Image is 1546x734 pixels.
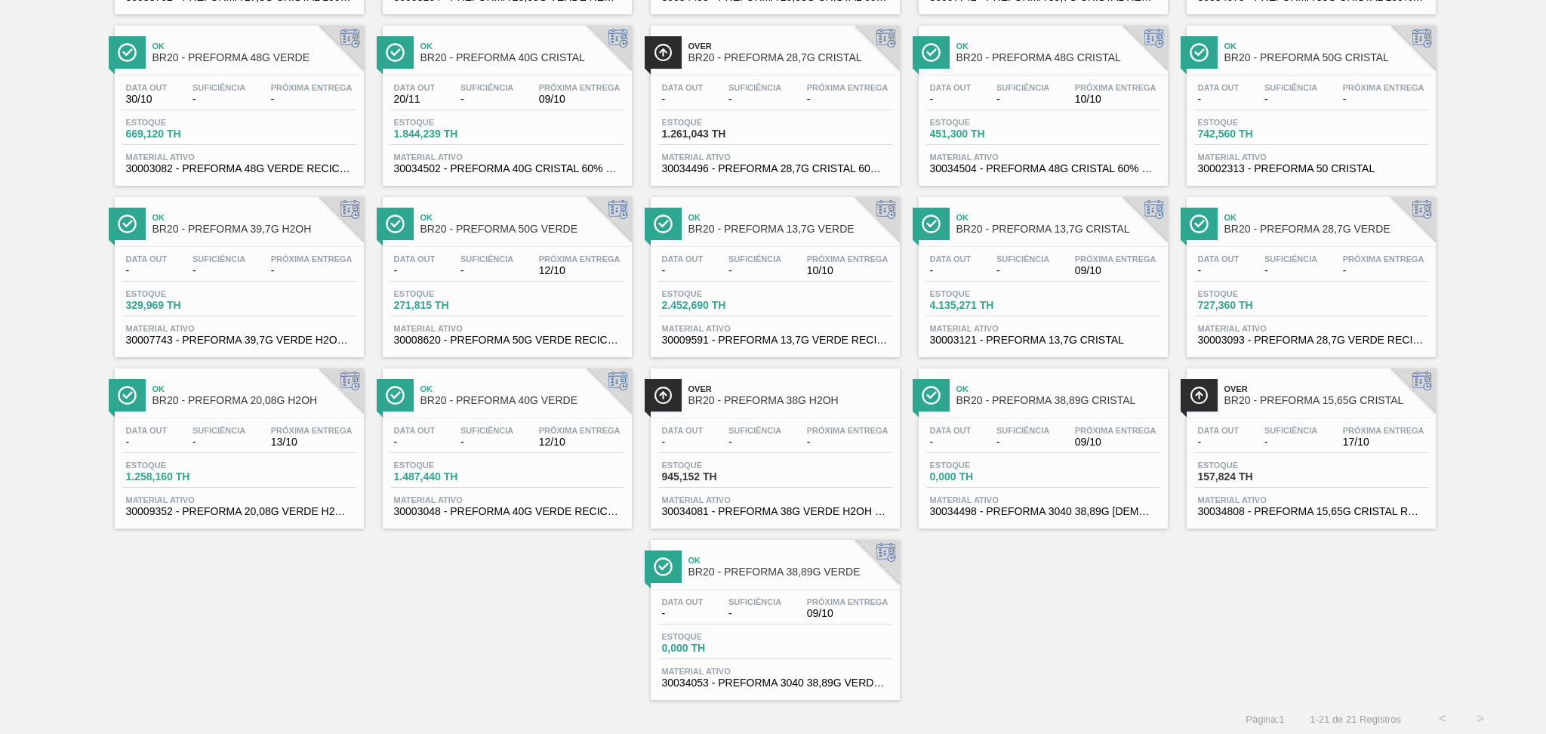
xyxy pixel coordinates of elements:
[1198,128,1304,140] span: 742,560 TH
[271,265,353,276] span: -
[662,677,888,689] span: 30034053 - PREFORMA 3040 38,89G VERDE 100% REC
[460,254,513,264] span: Suficiência
[386,214,405,233] img: Ícone
[126,471,232,483] span: 1.258,160 TH
[371,357,639,529] a: ÍconeOkBR20 - PREFORMA 40G VERDEData out-Suficiência-Próxima Entrega12/10Estoque1.487,440 THMater...
[662,289,768,298] span: Estoque
[662,608,704,619] span: -
[654,557,673,576] img: Ícone
[662,335,888,346] span: 30009591 - PREFORMA 13,7G VERDE RECICLADA
[1198,118,1304,127] span: Estoque
[1198,83,1240,92] span: Data out
[271,426,353,435] span: Próxima Entrega
[639,14,907,186] a: ÍconeOverBR20 - PREFORMA 28,7G CRISTALData out-Suficiência-Próxima Entrega-Estoque1.261,043 THMat...
[807,608,888,619] span: 09/10
[394,83,436,92] span: Data out
[688,52,892,63] span: BR20 - PREFORMA 28,7G CRISTAL
[1343,426,1424,435] span: Próxima Entrega
[1075,426,1156,435] span: Próxima Entrega
[126,289,232,298] span: Estoque
[126,495,353,504] span: Material ativo
[1190,214,1209,233] img: Ícone
[103,186,371,357] a: ÍconeOkBR20 - PREFORMA 39,7G H2OHData out-Suficiência-Próxima Entrega-Estoque329,969 THMaterial a...
[1198,495,1424,504] span: Material ativo
[1198,461,1304,470] span: Estoque
[1198,163,1424,174] span: 30002313 - PREFORMA 50 CRISTAL
[930,495,1156,504] span: Material ativo
[728,436,781,448] span: -
[460,436,513,448] span: -
[394,289,500,298] span: Estoque
[394,265,436,276] span: -
[126,83,168,92] span: Data out
[930,83,972,92] span: Data out
[1075,83,1156,92] span: Próxima Entrega
[192,436,245,448] span: -
[688,213,892,222] span: Ok
[126,118,232,127] span: Estoque
[539,83,621,92] span: Próxima Entrega
[1224,42,1428,51] span: Ok
[662,128,768,140] span: 1.261,043 TH
[930,506,1156,517] span: 30034498 - PREFORMA 3040 38,89G CRIST 60% REC
[654,214,673,233] img: Ícone
[930,289,1036,298] span: Estoque
[688,42,892,51] span: Over
[1075,436,1156,448] span: 09/10
[907,14,1175,186] a: ÍconeOkBR20 - PREFORMA 48G CRISTALData out-Suficiência-Próxima Entrega10/10Estoque451,300 THMater...
[1224,384,1428,393] span: Over
[1075,265,1156,276] span: 09/10
[1190,386,1209,405] img: Ícone
[654,43,673,62] img: Ícone
[1198,153,1424,162] span: Material ativo
[1343,436,1424,448] span: 17/10
[394,506,621,517] span: 30003048 - PREFORMA 40G VERDE RECICLADA
[930,300,1036,311] span: 4.135,271 TH
[662,153,888,162] span: Material ativo
[1224,395,1428,406] span: BR20 - PREFORMA 15,65G CRISTAL
[662,254,704,264] span: Data out
[956,42,1160,51] span: Ok
[930,461,1036,470] span: Estoque
[394,426,436,435] span: Data out
[662,461,768,470] span: Estoque
[688,395,892,406] span: BR20 - PREFORMA 38G H2OH
[394,163,621,174] span: 30034502 - PREFORMA 40G CRISTAL 60% REC
[956,384,1160,393] span: Ok
[420,224,624,235] span: BR20 - PREFORMA 50G VERDE
[930,118,1036,127] span: Estoque
[662,163,888,174] span: 30034496 - PREFORMA 28,7G CRISTAL 60% REC
[662,471,768,483] span: 945,152 TH
[956,213,1160,222] span: Ok
[386,386,405,405] img: Ícone
[662,324,888,333] span: Material ativo
[662,632,768,641] span: Estoque
[930,426,972,435] span: Data out
[1198,265,1240,276] span: -
[728,83,781,92] span: Suficiência
[807,83,888,92] span: Próxima Entrega
[1175,14,1443,186] a: ÍconeOkBR20 - PREFORMA 50G CRISTALData out-Suficiência-Próxima Entrega-Estoque742,560 THMaterial ...
[922,43,941,62] img: Ícone
[956,52,1160,63] span: BR20 - PREFORMA 48G CRISTAL
[930,324,1156,333] span: Material ativo
[907,357,1175,529] a: ÍconeOkBR20 - PREFORMA 38,89G CRISTALData out-Suficiência-Próxima Entrega09/10Estoque0,000 THMate...
[420,395,624,406] span: BR20 - PREFORMA 40G VERDE
[460,265,513,276] span: -
[118,43,137,62] img: Ícone
[1175,357,1443,529] a: ÍconeOverBR20 - PREFORMA 15,65G CRISTALData out-Suficiência-Próxima Entrega17/10Estoque157,824 TH...
[539,426,621,435] span: Próxima Entrega
[152,384,356,393] span: Ok
[1246,714,1284,725] span: Página : 1
[1190,43,1209,62] img: Ícone
[662,83,704,92] span: Data out
[192,426,245,435] span: Suficiência
[996,426,1049,435] span: Suficiência
[662,667,888,676] span: Material ativo
[728,265,781,276] span: -
[271,436,353,448] span: 13/10
[728,608,781,619] span: -
[728,426,781,435] span: Suficiência
[1075,254,1156,264] span: Próxima Entrega
[807,426,888,435] span: Próxima Entrega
